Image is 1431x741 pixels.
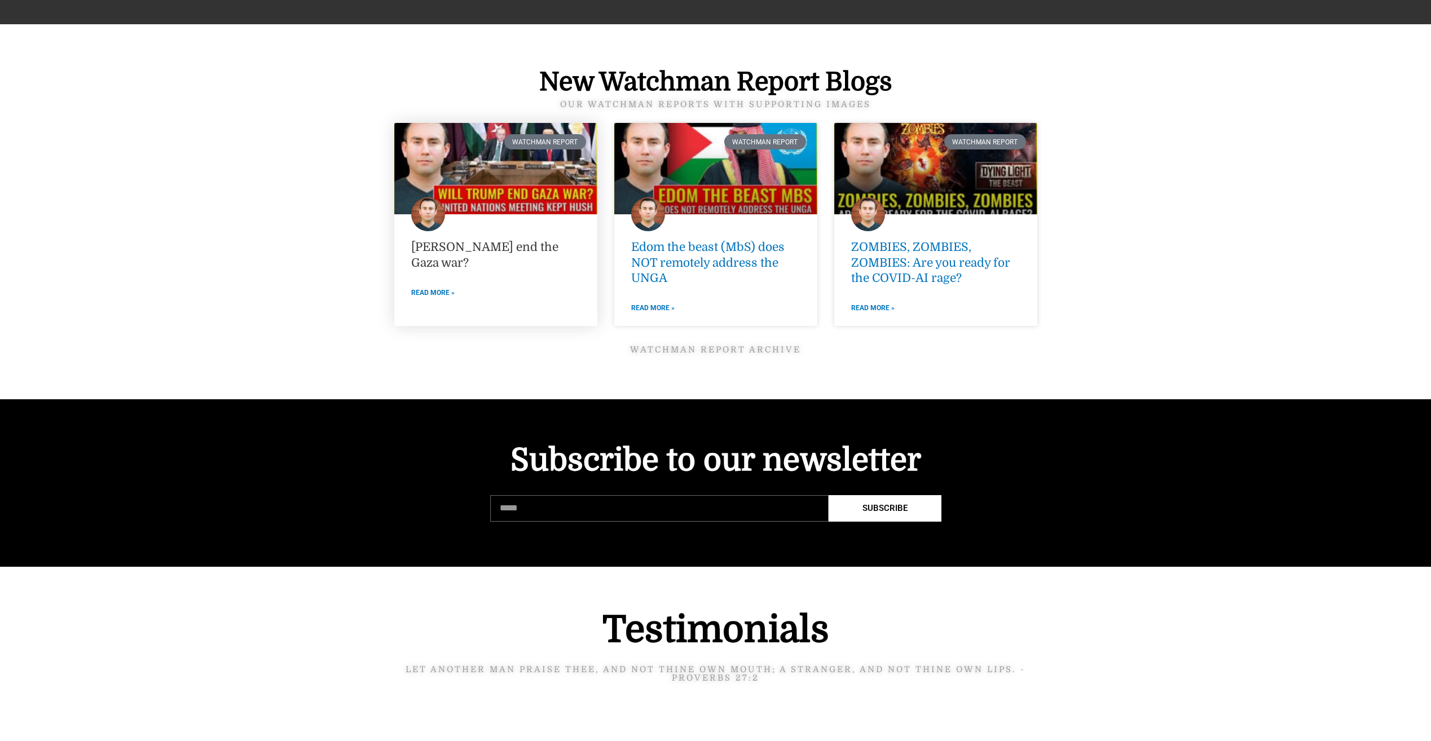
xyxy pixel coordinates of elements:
a: Edom the beast (MbS) does NOT remotely address the UNGA [631,240,785,285]
img: Marco [851,197,885,231]
img: Marco [631,197,665,231]
a: Read more about ZOMBIES, ZOMBIES, ZOMBIES: Are you ready for the COVID-AI rage? [851,302,895,314]
form: New Form [490,495,941,527]
h4: Testimonials [394,612,1037,649]
div: Watchman Report [944,134,1026,149]
a: Read more about Will Trump end the Gaza war? [411,286,455,299]
button: Subscribe [829,495,941,522]
div: Watchman Report [504,134,586,149]
div: Watchman Report [724,134,806,149]
span: Subscribe [862,504,908,513]
h5: Let another man praise thee, and not thine own mouth; a stranger, and not thine own lips. - PROVE... [394,665,1037,682]
a: Watchman Report ARCHIVE [630,345,801,355]
h5: Our watchman reports with supporting images [394,100,1037,109]
h4: New Watchman Report Blogs [394,69,1037,95]
h4: Subscribe to our newsletter [490,444,941,475]
a: Read more about Edom the beast (MbS) does NOT remotely address the UNGA [631,302,675,314]
a: [PERSON_NAME] end the Gaza war? [411,240,558,269]
img: Marco [411,197,445,231]
a: ZOMBIES, ZOMBIES, ZOMBIES: Are you ready for the COVID-AI rage? [851,240,1010,285]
